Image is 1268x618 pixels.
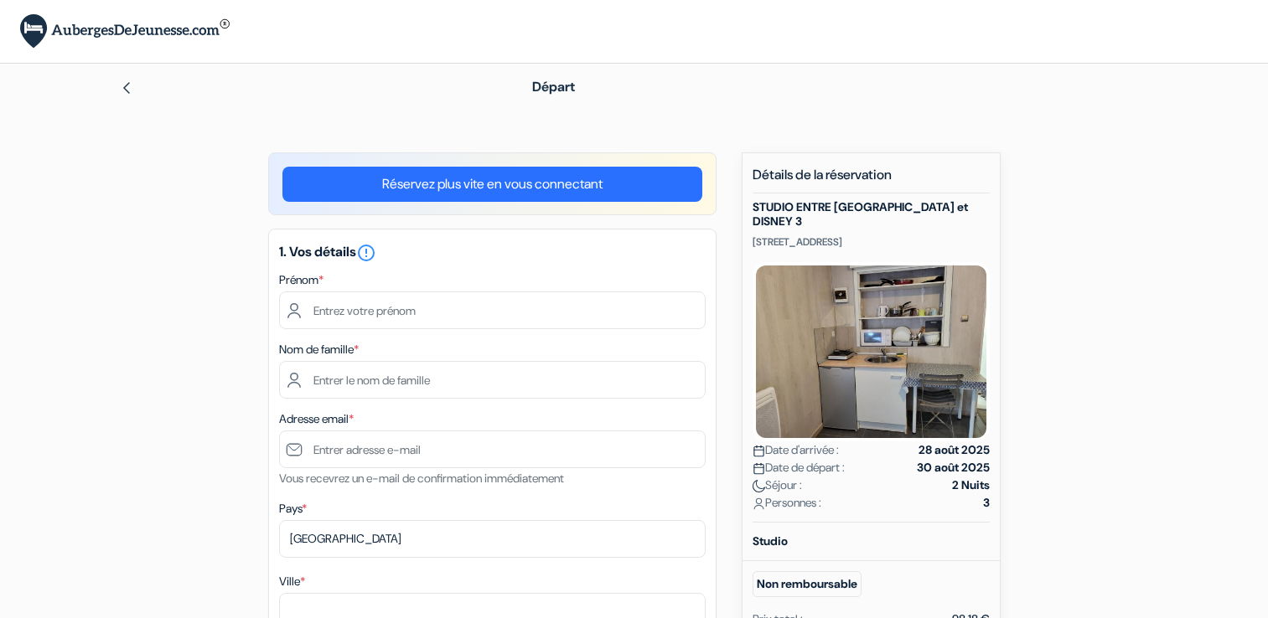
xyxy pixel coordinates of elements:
[753,235,990,249] p: [STREET_ADDRESS]
[919,441,990,459] strong: 28 août 2025
[279,271,323,289] label: Prénom
[279,430,706,468] input: Entrer adresse e-mail
[753,441,839,459] span: Date d'arrivée :
[279,500,307,518] label: Pays
[356,243,376,263] i: error_outline
[120,81,133,95] img: left_arrow.svg
[282,167,702,202] a: Réservez plus vite en vous connectant
[753,497,765,510] img: user_icon.svg
[753,445,765,457] img: calendar.svg
[983,494,990,512] strong: 3
[279,243,706,263] h5: 1. Vos détails
[753,462,765,475] img: calendar.svg
[753,476,802,494] span: Séjour :
[532,78,575,95] span: Départ
[917,459,990,476] strong: 30 août 2025
[279,471,564,486] small: Vous recevrez un e-mail de confirmation immédiatement
[753,571,862,597] small: Non remboursable
[753,167,990,193] h5: Détails de la réservation
[20,14,230,49] img: AubergesDeJeunesse.com
[753,459,845,476] span: Date de départ :
[753,533,788,548] b: Studio
[279,573,305,590] label: Ville
[753,480,765,492] img: moon.svg
[356,243,376,260] a: error_outline
[279,341,359,358] label: Nom de famille
[952,476,990,494] strong: 2 Nuits
[279,291,706,329] input: Entrez votre prénom
[753,494,821,512] span: Personnes :
[753,200,990,229] h5: STUDIO ENTRE [GEOGRAPHIC_DATA] et DISNEY 3
[279,410,354,428] label: Adresse email
[279,361,706,399] input: Entrer le nom de famille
